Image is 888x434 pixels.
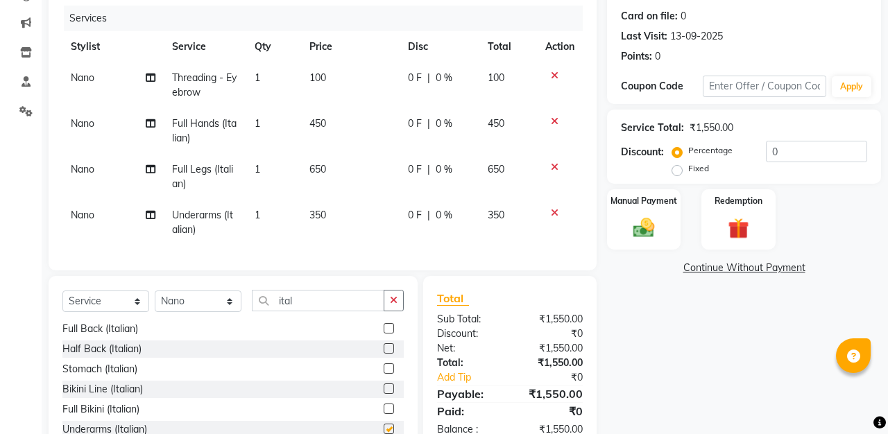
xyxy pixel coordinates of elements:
[621,79,703,94] div: Coupon Code
[408,116,422,131] span: 0 F
[172,117,237,144] span: Full Hands (Italian)
[479,31,537,62] th: Total
[71,163,94,175] span: Nano
[408,162,422,177] span: 0 F
[703,76,826,97] input: Enter Offer / Coupon Code
[427,385,510,402] div: Payable:
[427,312,510,327] div: Sub Total:
[488,209,504,221] span: 350
[488,71,504,84] span: 100
[621,9,678,24] div: Card on file:
[172,71,237,98] span: Threading - Eyebrow
[408,208,422,223] span: 0 F
[246,31,301,62] th: Qty
[164,31,246,62] th: Service
[688,144,733,157] label: Percentage
[71,209,94,221] span: Nano
[510,403,593,419] div: ₹0
[688,162,709,175] label: Fixed
[510,312,593,327] div: ₹1,550.00
[436,71,452,85] span: 0 %
[309,163,326,175] span: 650
[400,31,479,62] th: Disc
[621,121,684,135] div: Service Total:
[309,209,326,221] span: 350
[62,402,139,417] div: Full Bikini (Italian)
[488,163,504,175] span: 650
[621,29,667,44] div: Last Visit:
[437,291,469,306] span: Total
[62,322,138,336] div: Full Back (Italian)
[436,208,452,223] span: 0 %
[64,6,593,31] div: Services
[255,71,260,84] span: 1
[832,76,871,97] button: Apply
[408,71,422,85] span: 0 F
[427,162,430,177] span: |
[510,341,593,356] div: ₹1,550.00
[255,117,260,130] span: 1
[427,116,430,131] span: |
[681,9,686,24] div: 0
[655,49,660,64] div: 0
[524,370,593,385] div: ₹0
[488,117,504,130] span: 450
[301,31,400,62] th: Price
[537,31,583,62] th: Action
[62,382,143,397] div: Bikini Line (Italian)
[621,49,652,64] div: Points:
[427,356,510,370] div: Total:
[715,195,762,207] label: Redemption
[621,145,664,159] div: Discount:
[610,261,878,275] a: Continue Without Payment
[427,327,510,341] div: Discount:
[427,341,510,356] div: Net:
[721,216,756,242] img: _gift.svg
[62,31,164,62] th: Stylist
[626,216,661,240] img: _cash.svg
[252,290,384,311] input: Search or Scan
[510,327,593,341] div: ₹0
[436,162,452,177] span: 0 %
[427,208,430,223] span: |
[309,71,326,84] span: 100
[71,117,94,130] span: Nano
[172,209,233,236] span: Underarms (Italian)
[610,195,677,207] label: Manual Payment
[427,370,524,385] a: Add Tip
[670,29,723,44] div: 13-09-2025
[309,117,326,130] span: 450
[510,356,593,370] div: ₹1,550.00
[690,121,733,135] div: ₹1,550.00
[427,71,430,85] span: |
[62,342,142,356] div: Half Back (Italian)
[62,362,137,376] div: Stomach (Italian)
[172,163,233,190] span: Full Legs (Italian)
[510,385,593,402] div: ₹1,550.00
[255,209,260,221] span: 1
[255,163,260,175] span: 1
[436,116,452,131] span: 0 %
[427,403,510,419] div: Paid:
[71,71,94,84] span: Nano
